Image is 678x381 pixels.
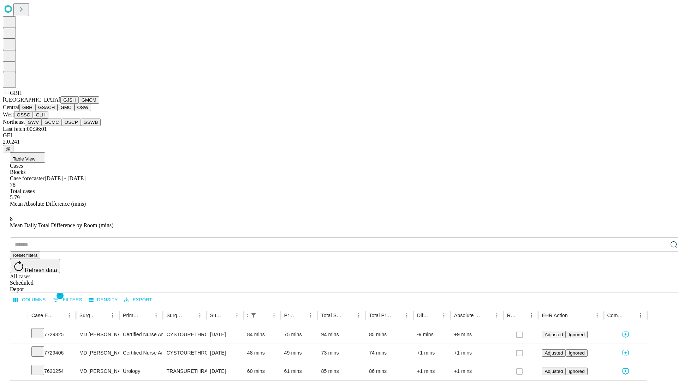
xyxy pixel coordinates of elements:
div: +1 mins [417,344,447,362]
div: Surgery Date [210,313,221,318]
div: Total Scheduled Duration [321,313,343,318]
button: Sort [482,310,492,320]
div: +1 mins [454,344,500,362]
div: 73 mins [321,344,362,362]
div: Predicted In Room Duration [284,313,296,318]
button: GWV [25,119,42,126]
div: EHR Action [542,313,567,318]
button: Show filters [50,294,84,306]
button: GLH [33,111,48,119]
div: [DATE] [210,344,240,362]
button: Ignored [566,331,587,338]
button: Menu [402,310,412,320]
span: Adjusted [545,350,563,356]
span: Last fetch: 00:36:01 [3,126,47,132]
button: Ignored [566,368,587,375]
button: GSWB [81,119,101,126]
button: Menu [636,310,646,320]
div: 74 mins [369,344,410,362]
div: 85 mins [321,362,362,380]
button: Sort [54,310,64,320]
div: +9 mins [454,326,500,344]
span: Adjusted [545,369,563,374]
button: @ [3,145,13,152]
div: Certified Nurse Anesthetist [123,344,159,362]
button: Sort [222,310,232,320]
span: Northeast [3,119,25,125]
button: Menu [195,310,205,320]
div: Urology [123,362,159,380]
span: 5.79 [10,194,20,200]
div: 85 mins [369,326,410,344]
span: 8 [10,216,13,222]
span: Mean Daily Total Difference by Room (mins) [10,222,113,228]
span: Refresh data [25,267,57,273]
button: Density [87,295,120,306]
button: GMCM [79,96,99,104]
button: Sort [259,310,269,320]
span: Ignored [569,332,584,337]
div: MD [PERSON_NAME] [79,326,116,344]
div: Certified Nurse Anesthetist [123,326,159,344]
button: GCMC [42,119,62,126]
button: Menu [492,310,502,320]
button: Menu [108,310,118,320]
button: Sort [296,310,306,320]
span: Reset filters [13,253,37,258]
span: 1 [56,292,64,299]
div: 86 mins [369,362,410,380]
button: Menu [232,310,242,320]
button: Menu [151,310,161,320]
div: CYSTOURETHROSCOPY WITH FULGURATION LARGE BLADDER TUMOR [166,326,203,344]
div: MD [PERSON_NAME] [79,344,116,362]
div: Scheduled In Room Duration [247,313,248,318]
span: GBH [10,90,22,96]
div: [DATE] [210,326,240,344]
button: Ignored [566,349,587,357]
div: 7729406 [31,344,72,362]
span: Mean Absolute Difference (mins) [10,201,86,207]
div: 61 mins [284,362,314,380]
button: GMC [58,104,74,111]
div: 7620254 [31,362,72,380]
button: Expand [14,365,24,378]
span: Ignored [569,369,584,374]
div: GEI [3,132,675,139]
button: Expand [14,329,24,341]
span: Case forecaster [10,175,44,181]
button: Menu [269,310,279,320]
button: Table View [10,152,45,163]
button: Refresh data [10,259,60,273]
button: Sort [626,310,636,320]
button: Sort [569,310,578,320]
div: Difference [417,313,428,318]
div: Case Epic Id [31,313,54,318]
div: 49 mins [284,344,314,362]
div: 2.0.241 [3,139,675,145]
span: Central [3,104,19,110]
button: Sort [185,310,195,320]
button: Reset filters [10,252,40,259]
button: Select columns [12,295,48,306]
button: Sort [429,310,439,320]
button: Menu [64,310,74,320]
div: 75 mins [284,326,314,344]
div: 1 active filter [249,310,258,320]
button: GBH [19,104,35,111]
button: OSSC [14,111,33,119]
button: Sort [517,310,527,320]
button: Menu [306,310,316,320]
span: Adjusted [545,332,563,337]
button: Show filters [249,310,258,320]
div: Absolute Difference [454,313,481,318]
span: Table View [13,156,35,162]
button: Sort [98,310,108,320]
span: [GEOGRAPHIC_DATA] [3,97,60,103]
div: Resolved in EHR [507,313,516,318]
button: OSW [75,104,91,111]
div: 94 mins [321,326,362,344]
button: GSACH [35,104,58,111]
div: TRANSURETHRAL RESECTION [MEDICAL_DATA] ELECTROSURGICAL [166,362,203,380]
div: +1 mins [454,362,500,380]
div: Total Predicted Duration [369,313,391,318]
